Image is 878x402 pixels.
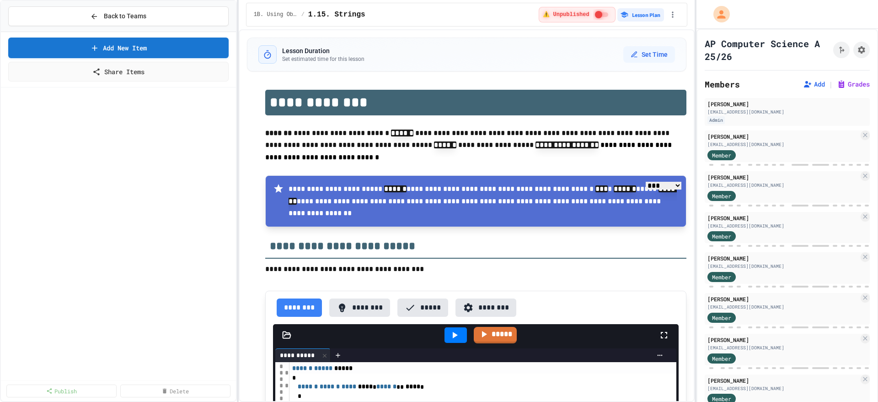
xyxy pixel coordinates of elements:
div: [PERSON_NAME] [707,132,859,141]
button: Set Time [623,46,675,63]
div: [PERSON_NAME] [707,254,859,262]
span: Back to Teams [104,11,146,21]
span: Member [712,192,731,200]
div: [EMAIL_ADDRESS][DOMAIN_NAME] [707,182,859,189]
button: Lesson Plan [617,8,664,22]
button: Back to Teams [8,6,229,26]
h2: Members [705,78,740,91]
div: [PERSON_NAME] [707,295,859,303]
h1: AP Computer Science A 25/26 [705,37,830,63]
a: Add New Item [8,38,229,58]
span: 1.15. Strings [308,9,365,20]
div: [EMAIL_ADDRESS][DOMAIN_NAME] [707,304,859,310]
span: Member [712,232,731,240]
span: Member [712,314,731,322]
button: Grades [837,80,870,89]
div: [EMAIL_ADDRESS][DOMAIN_NAME] [707,223,859,229]
div: Admin [707,116,725,124]
div: [PERSON_NAME] [707,214,859,222]
button: Click to see fork details [833,42,850,58]
button: Add [803,80,825,89]
div: [PERSON_NAME] [707,173,859,181]
iframe: chat widget [840,365,869,393]
a: Delete [120,385,230,397]
span: Member [712,151,731,159]
div: [EMAIL_ADDRESS][DOMAIN_NAME] [707,263,859,270]
span: 1B. Using Objects and Methods [254,11,298,18]
a: Publish [6,385,117,397]
div: [EMAIL_ADDRESS][DOMAIN_NAME] [707,141,859,148]
div: [EMAIL_ADDRESS][DOMAIN_NAME] [707,385,859,392]
a: Share Items [8,62,229,81]
iframe: chat widget [802,326,869,364]
div: [EMAIL_ADDRESS][DOMAIN_NAME] [707,344,859,351]
span: Member [712,354,731,363]
div: My Account [704,4,732,25]
div: [PERSON_NAME] [707,100,867,108]
h3: Lesson Duration [282,46,364,55]
div: [PERSON_NAME] [707,376,859,385]
button: Assignment Settings [853,42,870,58]
span: Member [712,273,731,281]
p: Set estimated time for this lesson [282,55,364,63]
span: ⚠️ Unpublished [543,11,589,18]
div: [PERSON_NAME] [707,336,859,344]
div: [EMAIL_ADDRESS][DOMAIN_NAME] [707,109,867,115]
div: ⚠️ Students cannot see this content! Click the toggle to publish it and make it visible to your c... [539,7,615,22]
span: | [829,79,833,90]
span: / [301,11,305,18]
